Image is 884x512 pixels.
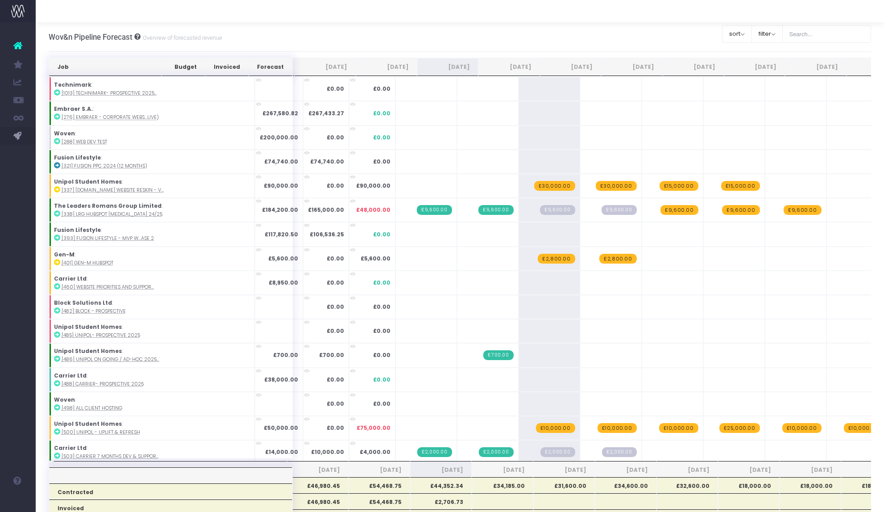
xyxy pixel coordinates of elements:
span: £0.00 [373,351,390,359]
td: : [49,392,255,416]
span: wayahead Revenue Forecast Item [536,423,575,433]
strong: £8,950.00 [269,279,298,286]
abbr: [485] Unipol- Prospective 2025 [62,332,140,339]
strong: £700.00 [273,351,298,359]
strong: £0.00 [327,303,344,311]
strong: Technimark [54,81,91,88]
abbr: [498] All Client Hosting [62,405,122,411]
strong: £0.00 [327,182,344,189]
span: Streamtime Draft Invoice: null – [338] LRG HubSpot retainer 24/25 [602,205,636,215]
th: £2,706.73 [410,493,472,509]
span: [DATE] [419,466,463,474]
span: [DATE] [726,466,771,474]
th: Invoiced [205,58,249,76]
small: Overview of forecasted revenue [141,33,222,42]
th: £18,000.00 [780,477,841,493]
th: Nov 25: activate to sort column ascending [478,58,540,76]
abbr: [393] Fusion Lifestyle - MVP Web Development phase 2 [62,235,154,242]
span: wayahead Revenue Forecast Item [596,181,637,191]
span: wayahead Revenue Forecast Item [660,181,698,191]
span: £48,000.00 [356,206,390,214]
th: Job: activate to sort column ascending [49,58,162,76]
span: [DATE] [357,466,402,474]
span: Streamtime Draft Invoice: null – [338] LRG HubSpot retainer 24/25 [540,205,575,215]
td: : [49,101,255,125]
th: £34,185.00 [472,477,533,493]
span: wayahead Revenue Forecast Item [784,205,821,215]
strong: Gen-M [54,251,75,258]
button: filter [751,25,783,43]
th: £46,980.45 [287,493,349,509]
strong: £0.00 [327,424,344,432]
th: Sep 25: activate to sort column ascending [356,58,417,76]
td: : [49,343,255,367]
img: images/default_profile_image.png [11,494,25,508]
abbr: [1013] Technimark- Prospective 2025 [62,90,157,97]
strong: Woven [54,396,75,403]
abbr: [482] Block - Prospective [62,308,126,315]
strong: Embraer S.A. [54,105,93,113]
abbr: [276] Embraer - Corporate website project (live) [62,114,159,121]
th: £18,000.00 [718,477,780,493]
span: [DATE] [542,466,586,474]
strong: Block Solutions Ltd [54,299,112,306]
th: £32,600.00 [656,477,718,493]
th: Dec 25: activate to sort column ascending [540,58,601,76]
span: wayahead Revenue Forecast Item [722,205,759,215]
span: £0.00 [373,134,390,142]
th: Forecast [249,58,292,76]
th: Apr 26: activate to sort column ascending [785,58,846,76]
span: £4,000.00 [360,448,390,456]
td: : [49,222,255,246]
span: Streamtime Invoice: 770 – [503] carrier 7 months dev & support [417,447,452,457]
strong: £74,740.00 [310,158,344,165]
abbr: [488] Carrier- Prospective 2025 [62,381,144,387]
th: £34,600.00 [595,477,656,493]
strong: £200,000.00 [260,134,298,141]
span: Streamtime Invoice: 774 – [338] LRG HubSpot retainer 24/25 [478,205,513,215]
strong: £117,820.50 [265,231,298,238]
abbr: [401] Gen-M HubSpot [62,260,113,266]
abbr: [503] carrier 7 months dev & support [62,453,159,460]
span: wayahead Revenue Forecast Item [660,205,698,215]
td: : [49,368,255,392]
strong: £0.00 [327,134,344,141]
th: £54,468.75 [349,477,410,493]
abbr: [288] Web dev test [62,138,107,145]
td: : [49,271,255,295]
strong: £0.00 [327,255,344,262]
strong: £90,000.00 [264,182,298,189]
strong: £184,200.00 [262,206,298,214]
td: : [49,174,255,198]
td: : [49,198,255,222]
span: wayahead Revenue Forecast Item [782,423,822,433]
strong: £74,740.00 [264,158,298,165]
span: [DATE] [603,466,648,474]
span: wayahead Revenue Forecast Item [719,423,760,433]
th: Jan 26: activate to sort column ascending [601,58,662,76]
strong: £0.00 [327,400,344,407]
strong: Fusion Lifestyle [54,154,101,161]
span: wayahead Revenue Forecast Item [598,423,637,433]
abbr: [321] Fusion PPC 2024 (12 months) [62,163,147,169]
strong: £267,433.27 [308,109,344,117]
td: : [49,416,255,440]
span: £0.00 [373,376,390,384]
td: : [49,440,255,464]
span: [DATE] [295,466,340,474]
strong: Unipol Student Homes [54,323,122,331]
span: £5,600.00 [361,255,390,263]
input: Search... [782,25,872,43]
th: Budget [162,58,205,76]
strong: £0.00 [327,85,344,92]
td: : [49,150,255,174]
strong: £50,000.00 [264,424,298,432]
th: Oct 25: activate to sort column ascending [417,58,478,76]
strong: Unipol Student Homes [54,178,122,185]
span: wayahead Revenue Forecast Item [844,423,883,433]
span: £0.00 [373,303,390,311]
strong: £14,000.00 [265,448,298,456]
span: wayahead Revenue Forecast Item [721,181,760,191]
strong: The Leaders Romans Group Limited [54,202,162,210]
strong: £106,536.25 [310,231,344,238]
